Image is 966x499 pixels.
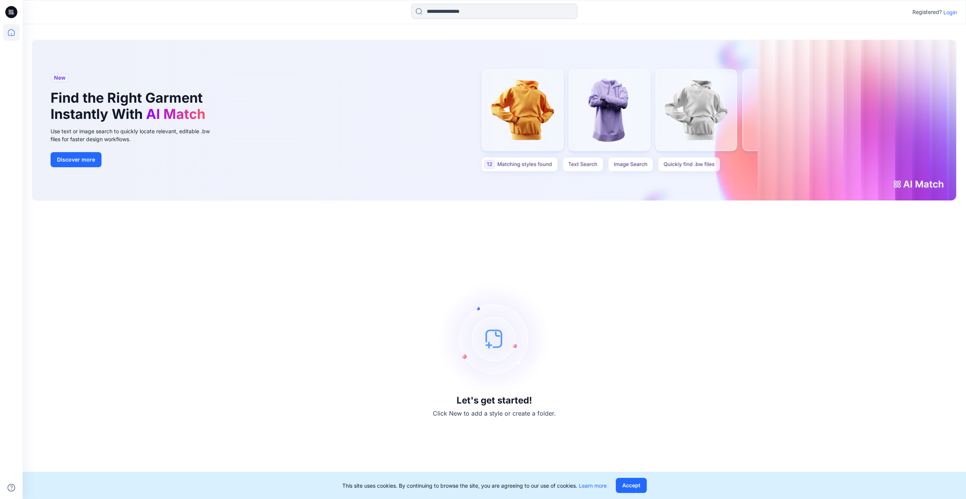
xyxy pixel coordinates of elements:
p: Click New to add a style or create a folder. [433,409,556,418]
a: Learn more [579,482,607,489]
button: Discover more [51,152,102,167]
img: empty-state-image.svg [438,282,551,395]
span: AI Match [146,106,205,122]
p: Registered? [912,8,942,17]
button: Accept [616,478,647,493]
p: This site uses cookies. By continuing to browse the site, you are agreeing to our use of cookies. [342,482,607,490]
div: Use text or image search to quickly locate relevant, editable .bw files for faster design workflows. [51,127,220,143]
h3: Let's get started! [457,395,532,406]
p: Login [943,8,957,16]
span: New [54,73,66,82]
h1: Find the Right Garment Instantly With [51,90,209,122]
